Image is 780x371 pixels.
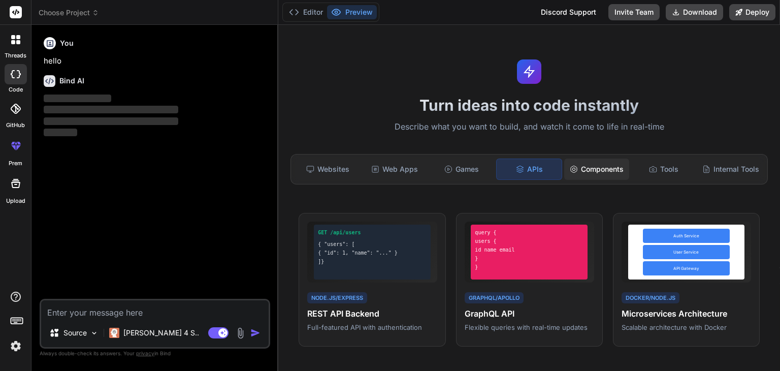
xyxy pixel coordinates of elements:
div: { "id": 1, "name": "..." } [318,249,427,257]
label: GitHub [6,121,25,130]
h1: Turn ideas into code instantly [284,96,774,114]
span: Choose Project [39,8,99,18]
label: code [9,85,23,94]
button: Editor [285,5,327,19]
button: Download [666,4,723,20]
span: ‌ [44,95,111,102]
img: Pick Models [90,329,99,337]
div: } [475,255,583,262]
div: query { [475,229,583,236]
button: Preview [327,5,377,19]
p: [PERSON_NAME] 4 S.. [123,328,199,338]
div: Internal Tools [698,159,763,180]
div: Games [429,159,494,180]
div: GraphQL/Apollo [465,292,524,304]
div: ]} [318,258,427,265]
span: privacy [136,350,154,356]
p: Source [63,328,87,338]
div: Websites [295,159,360,180]
span: ‌ [44,106,178,113]
span: ‌ [44,129,77,136]
h4: REST API Backend [307,307,437,320]
div: } [475,263,583,271]
div: APIs [496,159,562,180]
span: ‌ [44,117,178,125]
div: Discord Support [535,4,602,20]
div: API Gateway [643,261,730,275]
button: Deploy [729,4,775,20]
p: Scalable architecture with Docker [622,323,751,332]
div: id name email [475,246,583,254]
div: GET /api/users [318,229,427,236]
h6: Bind AI [59,76,84,86]
label: Upload [6,197,25,205]
div: { "users": [ [318,240,427,248]
label: prem [9,159,22,168]
p: Flexible queries with real-time updates [465,323,594,332]
div: User Service [643,245,730,259]
div: Web Apps [362,159,427,180]
img: icon [250,328,261,338]
img: attachment [235,327,246,339]
p: hello [44,55,268,67]
h6: You [60,38,74,48]
p: Describe what you want to build, and watch it come to life in real-time [284,120,774,134]
div: Docker/Node.js [622,292,679,304]
p: Always double-check its answers. Your in Bind [40,349,270,358]
h4: Microservices Architecture [622,307,751,320]
div: Components [564,159,629,180]
p: Full-featured API with authentication [307,323,437,332]
img: settings [7,337,24,355]
img: Claude 4 Sonnet [109,328,119,338]
div: users { [475,237,583,245]
div: Tools [631,159,696,180]
button: Invite Team [608,4,660,20]
label: threads [5,51,26,60]
div: Auth Service [643,229,730,243]
h4: GraphQL API [465,307,594,320]
div: Node.js/Express [307,292,367,304]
